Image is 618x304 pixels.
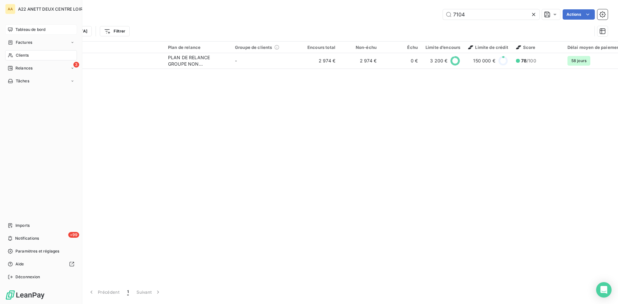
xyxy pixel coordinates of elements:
img: Logo LeanPay [5,290,45,300]
div: Plan de relance [168,45,227,50]
span: 58 jours [567,56,590,66]
span: Clients [16,52,29,58]
button: Précédent [84,285,123,299]
span: Score [516,45,536,50]
span: Limite de crédit [468,45,508,50]
span: Relances [15,65,33,71]
button: 1 [123,285,133,299]
div: Open Intercom Messenger [596,282,612,298]
span: 3 200 € [430,58,447,64]
span: Tableau de bord [15,27,45,32]
button: Suivant [133,285,165,299]
span: Déconnexion [15,274,40,280]
span: /100 [521,58,536,64]
button: Actions [563,9,595,20]
span: Notifications [15,235,39,241]
td: 2 974 € [339,53,380,69]
input: Rechercher [443,9,539,20]
span: C220710400 [44,61,160,67]
td: 0 € [380,53,422,69]
a: Aide [5,259,77,269]
span: Factures [16,40,32,45]
span: A22 ANETT DEUX CENTRE LOIRE [18,6,85,12]
span: 78 [521,58,527,63]
div: Limite d’encours [426,45,460,50]
div: Encours total [302,45,335,50]
span: Imports [15,223,30,228]
span: 150 000 € [473,58,495,64]
span: Aide [15,261,24,267]
span: Paramètres et réglages [15,248,59,254]
div: Non-échu [343,45,377,50]
span: 1 [127,289,129,295]
button: Filtrer [100,26,129,36]
td: 2 974 € [298,53,339,69]
span: - [235,58,237,63]
span: +99 [68,232,79,238]
span: 3 [73,62,79,68]
span: Groupe de clients [235,45,272,50]
div: AA [5,4,15,14]
span: Tâches [16,78,29,84]
div: PLAN DE RELANCE GROUPE NON AUTOMATIQUE [168,54,227,67]
div: Échu [384,45,418,50]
